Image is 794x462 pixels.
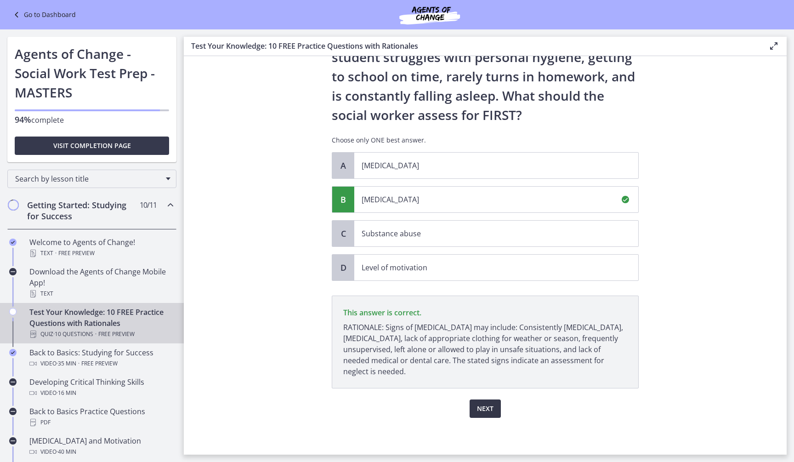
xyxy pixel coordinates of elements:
span: Visit completion page [53,140,131,151]
div: Quiz [29,329,173,340]
div: Back to Basics: Studying for Success [29,347,173,369]
i: Completed [9,378,17,386]
i: Completed [9,408,17,415]
span: 94% [15,114,31,125]
h2: Getting Started: Studying for Success [27,200,139,222]
p: complete [15,114,169,125]
i: Completed [9,268,17,275]
button: Visit completion page [15,137,169,155]
span: A [338,160,349,171]
span: · [55,248,57,259]
span: B [338,194,349,205]
span: · [78,358,79,369]
p: Level of motivation [362,262,613,273]
button: Next [470,399,501,418]
span: Free preview [98,329,135,340]
p: A [DEMOGRAPHIC_DATA] [DEMOGRAPHIC_DATA] is referred to the social worker by a teacher. The studen... [332,9,639,125]
p: RATIONALE: Signs of [MEDICAL_DATA] may include: Consistently [MEDICAL_DATA], [MEDICAL_DATA], lack... [343,322,627,377]
span: · [95,329,96,340]
span: · 10 Questions [53,329,93,340]
h3: Test Your Knowledge: 10 FREE Practice Questions with Rationales [191,40,754,51]
i: Completed [9,239,17,246]
span: C [338,228,349,239]
span: · 35 min [57,358,76,369]
span: This answer is correct. [343,308,421,318]
span: Free preview [58,248,95,259]
i: Completed [9,437,17,445]
div: Back to Basics Practice Questions [29,406,173,428]
div: Developing Critical Thinking Skills [29,376,173,399]
div: Search by lesson title [7,170,176,188]
div: PDF [29,417,173,428]
div: Text [29,248,173,259]
h1: Agents of Change - Social Work Test Prep - MASTERS [15,44,169,102]
span: 10 / 11 [140,200,157,211]
div: Video [29,446,173,457]
div: [MEDICAL_DATA] and Motivation [29,435,173,457]
span: Search by lesson title [15,174,161,184]
div: Video [29,358,173,369]
p: [MEDICAL_DATA] [362,160,613,171]
span: · 40 min [57,446,76,457]
div: Video [29,388,173,399]
span: · 16 min [57,388,76,399]
div: Text [29,288,173,299]
span: D [338,262,349,273]
p: Choose only ONE best answer. [332,136,639,145]
div: Welcome to Agents of Change! [29,237,173,259]
span: Free preview [81,358,118,369]
img: Agents of Change Social Work Test Prep [374,4,485,26]
div: Download the Agents of Change Mobile App! [29,266,173,299]
span: Next [477,403,493,414]
p: Substance abuse [362,228,613,239]
i: Completed [9,349,17,356]
p: [MEDICAL_DATA] [362,194,613,205]
a: Go to Dashboard [11,9,76,20]
div: Test Your Knowledge: 10 FREE Practice Questions with Rationales [29,307,173,340]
